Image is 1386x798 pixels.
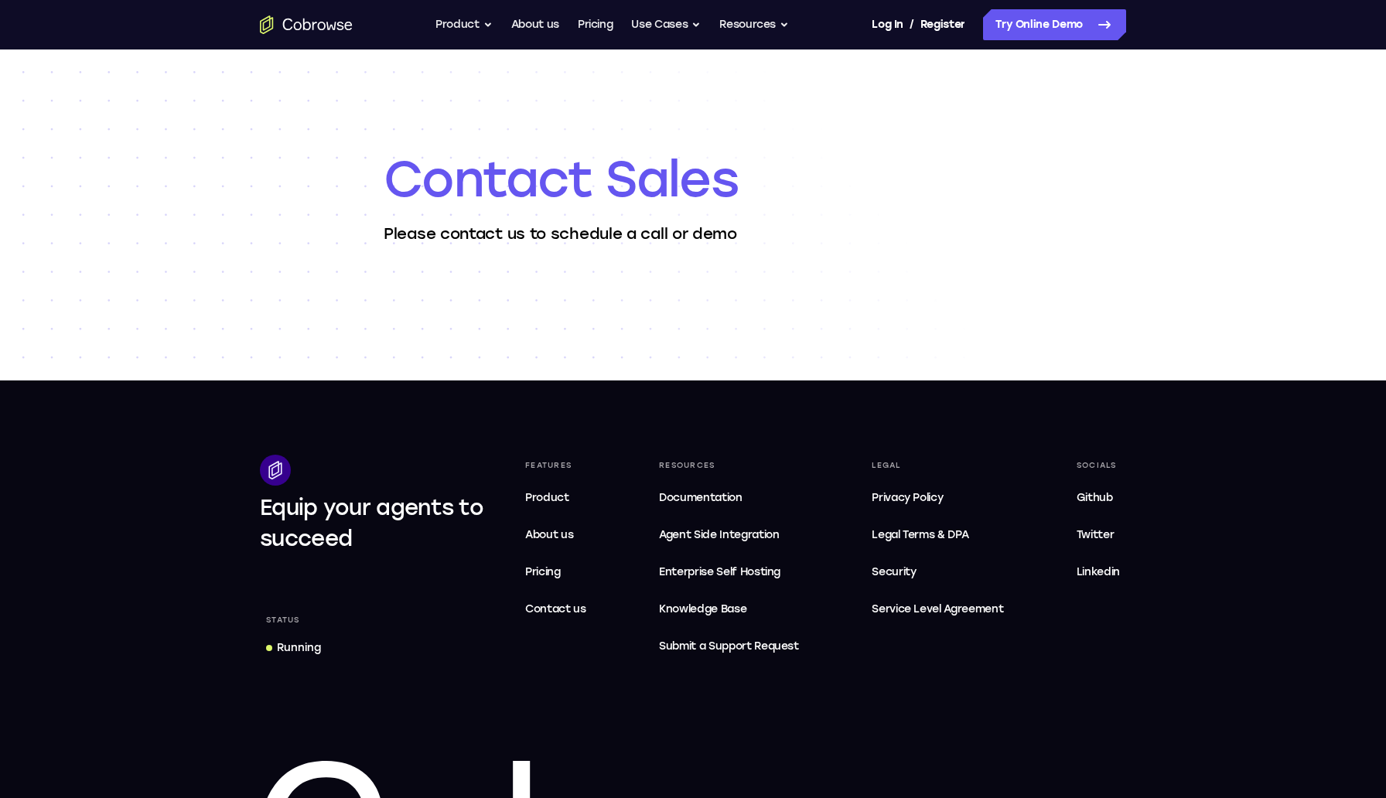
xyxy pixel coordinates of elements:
[865,557,1009,588] a: Security
[865,520,1009,551] a: Legal Terms & DPA
[1070,520,1126,551] a: Twitter
[653,483,805,513] a: Documentation
[865,455,1009,476] div: Legal
[659,563,799,581] span: Enterprise Self Hosting
[1077,528,1115,541] span: Twitter
[525,602,586,616] span: Contact us
[578,9,613,40] a: Pricing
[1077,565,1120,578] span: Linkedin
[719,9,789,40] button: Resources
[631,9,701,40] button: Use Cases
[525,491,569,504] span: Product
[384,148,1002,210] h1: Contact Sales
[653,631,805,662] a: Submit a Support Request
[277,640,321,656] div: Running
[519,520,592,551] a: About us
[872,9,903,40] a: Log In
[865,483,1009,513] a: Privacy Policy
[865,594,1009,625] a: Service Level Agreement
[872,491,943,504] span: Privacy Policy
[435,9,493,40] button: Product
[872,565,916,578] span: Security
[653,520,805,551] a: Agent Side Integration
[653,455,805,476] div: Resources
[519,557,592,588] a: Pricing
[659,491,742,504] span: Documentation
[260,634,327,662] a: Running
[519,455,592,476] div: Features
[1070,455,1126,476] div: Socials
[260,609,306,631] div: Status
[1070,483,1126,513] a: Github
[525,565,561,578] span: Pricing
[920,9,965,40] a: Register
[519,483,592,513] a: Product
[260,15,353,34] a: Go to the home page
[659,602,746,616] span: Knowledge Base
[659,637,799,656] span: Submit a Support Request
[519,594,592,625] a: Contact us
[659,526,799,544] span: Agent Side Integration
[384,223,1002,244] p: Please contact us to schedule a call or demo
[1077,491,1113,504] span: Github
[525,528,573,541] span: About us
[983,9,1126,40] a: Try Online Demo
[511,9,559,40] a: About us
[1070,557,1126,588] a: Linkedin
[872,528,968,541] span: Legal Terms & DPA
[872,600,1003,619] span: Service Level Agreement
[653,557,805,588] a: Enterprise Self Hosting
[910,15,914,34] span: /
[653,594,805,625] a: Knowledge Base
[260,494,483,551] span: Equip your agents to succeed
